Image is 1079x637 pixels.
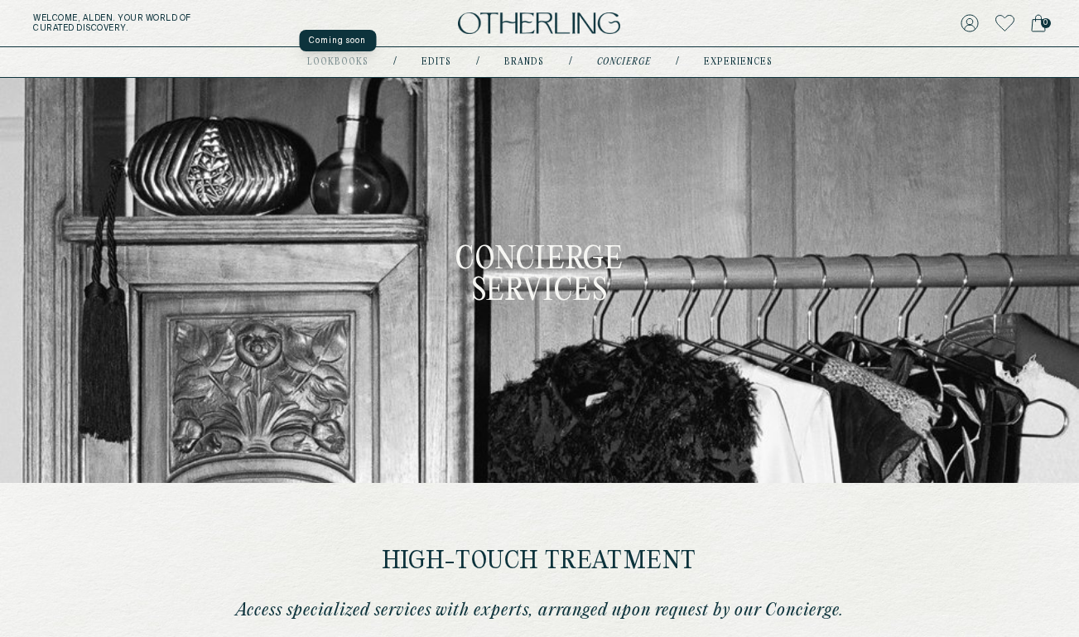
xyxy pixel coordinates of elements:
[217,600,863,621] p: Access specialized services with experts, arranged upon request by our Concierge.
[476,55,479,69] div: /
[1041,18,1051,28] span: 0
[704,58,773,66] a: experiences
[569,55,572,69] div: /
[397,245,682,307] h1: Concierge services
[217,549,863,575] h2: high-touch treatment
[421,58,451,66] a: Edits
[1031,12,1046,35] a: 0
[299,30,376,51] div: Coming soon
[458,12,620,35] img: logo
[307,58,368,66] div: lookbooks
[33,13,337,33] h5: Welcome, Alden . Your world of curated discovery.
[676,55,679,69] div: /
[504,58,544,66] a: Brands
[307,58,368,66] a: lookbooksComing soon
[393,55,397,69] div: /
[597,58,651,66] a: concierge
